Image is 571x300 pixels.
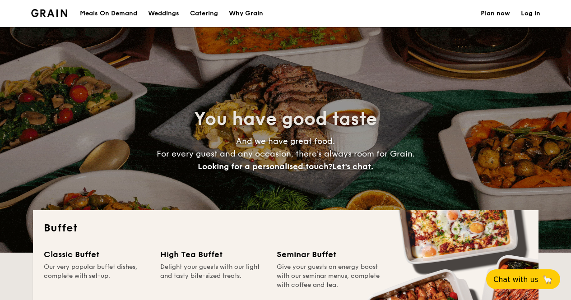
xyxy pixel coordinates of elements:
span: 🦙 [542,274,553,285]
img: Grain [31,9,68,17]
div: Classic Buffet [44,248,149,261]
div: High Tea Buffet [160,248,266,261]
button: Chat with us🦙 [486,269,560,289]
div: Our very popular buffet dishes, complete with set-up. [44,263,149,290]
span: Let's chat. [332,162,373,171]
h2: Buffet [44,221,528,235]
div: Seminar Buffet [277,248,382,261]
span: Chat with us [493,275,539,284]
div: Give your guests an energy boost with our seminar menus, complete with coffee and tea. [277,263,382,290]
a: Logotype [31,9,68,17]
div: Delight your guests with our light and tasty bite-sized treats. [160,263,266,290]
